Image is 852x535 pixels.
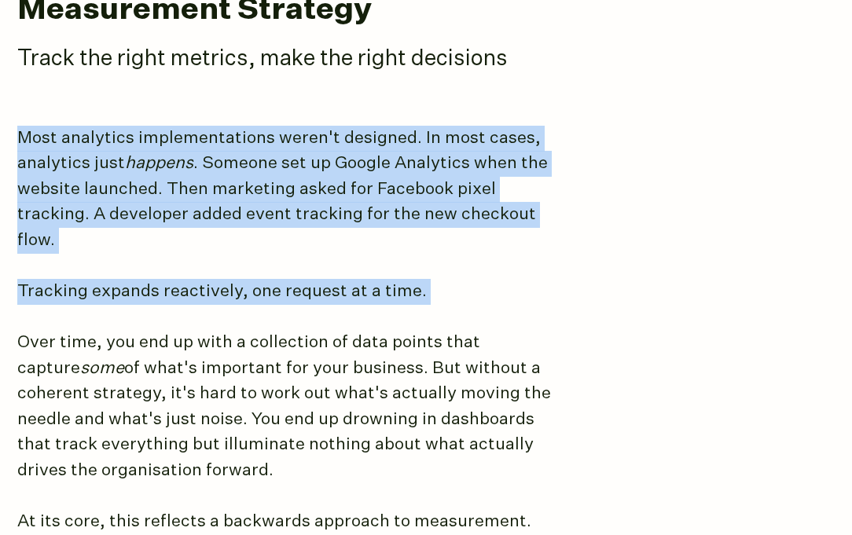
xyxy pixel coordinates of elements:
em: happens [125,155,193,172]
p: Most analytics implementations weren't designed. In most cases, analytics just . Someone set up G... [17,126,567,254]
p: Tracking expands reactively, one request at a time. [17,279,567,305]
p: Track the right metrics, make the right decisions [17,45,803,75]
em: some [80,360,124,377]
p: Over time, you end up with a collection of data points that capture of what's important for your ... [17,330,567,483]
